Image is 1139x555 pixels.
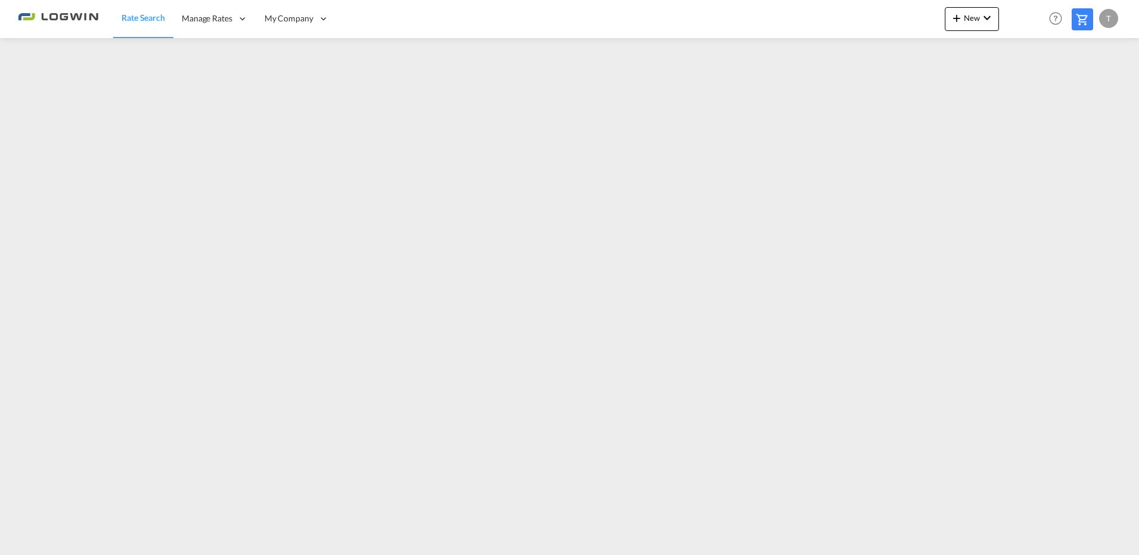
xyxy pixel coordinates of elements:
button: icon-plus 400-fgNewicon-chevron-down [945,7,999,31]
div: T [1099,9,1118,28]
div: Help [1045,8,1072,30]
span: Manage Rates [182,13,232,24]
span: Rate Search [122,13,165,23]
md-icon: icon-chevron-down [980,11,994,25]
span: Help [1045,8,1066,29]
md-icon: icon-plus 400-fg [950,11,964,25]
span: My Company [264,13,313,24]
span: New [950,13,994,23]
img: 2761ae10d95411efa20a1f5e0282d2d7.png [18,5,98,32]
